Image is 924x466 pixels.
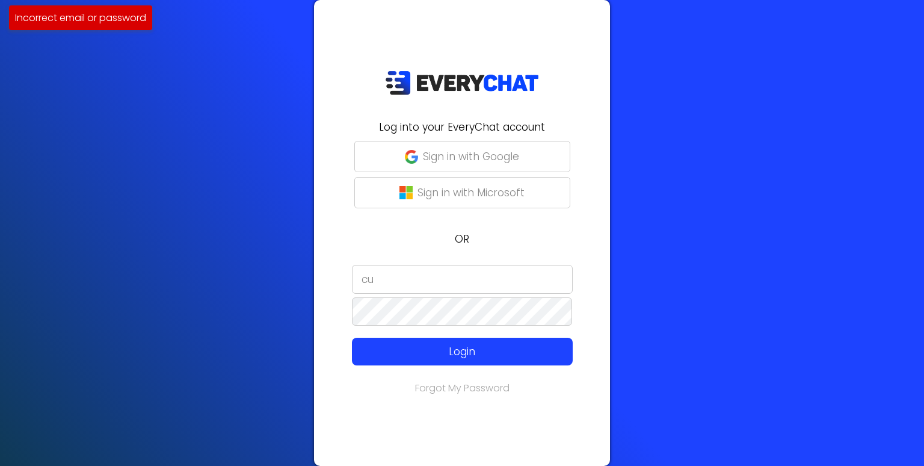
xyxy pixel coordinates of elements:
p: OR [321,231,603,247]
p: Login [374,344,550,359]
p: Sign in with Google [423,149,519,164]
p: Sign in with Microsoft [417,185,525,200]
button: Sign in with Google [354,141,570,172]
input: Email [352,265,573,294]
h2: Log into your EveryChat account [321,119,603,135]
a: Forgot My Password [415,381,510,395]
img: EveryChat_logo_dark.png [385,70,539,95]
button: Sign in with Microsoft [354,177,570,208]
img: microsoft-logo.png [399,186,413,199]
img: google-g.png [405,150,418,163]
p: Incorrect email or password [15,10,146,25]
button: Login [352,338,573,365]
